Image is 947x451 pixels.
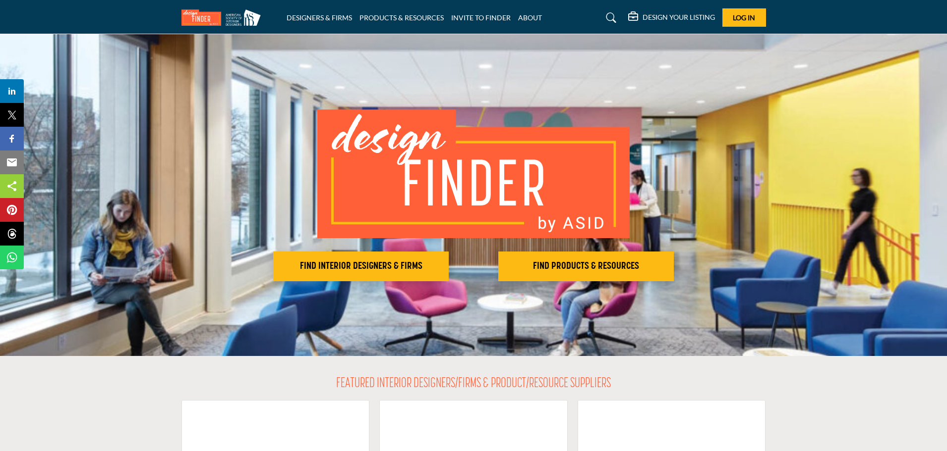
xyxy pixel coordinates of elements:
[501,260,671,272] h2: FIND PRODUCTS & RESOURCES
[596,10,623,26] a: Search
[722,8,766,27] button: Log In
[273,251,449,281] button: FIND INTERIOR DESIGNERS & FIRMS
[287,13,352,22] a: DESIGNERS & FIRMS
[518,13,542,22] a: ABOUT
[733,13,755,22] span: Log In
[359,13,444,22] a: PRODUCTS & RESOURCES
[643,13,715,22] h5: DESIGN YOUR LISTING
[276,260,446,272] h2: FIND INTERIOR DESIGNERS & FIRMS
[181,9,266,26] img: Site Logo
[451,13,511,22] a: INVITE TO FINDER
[628,12,715,24] div: DESIGN YOUR LISTING
[317,109,630,238] img: image
[336,376,611,393] h2: FEATURED INTERIOR DESIGNERS/FIRMS & PRODUCT/RESOURCE SUPPLIERS
[498,251,674,281] button: FIND PRODUCTS & RESOURCES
